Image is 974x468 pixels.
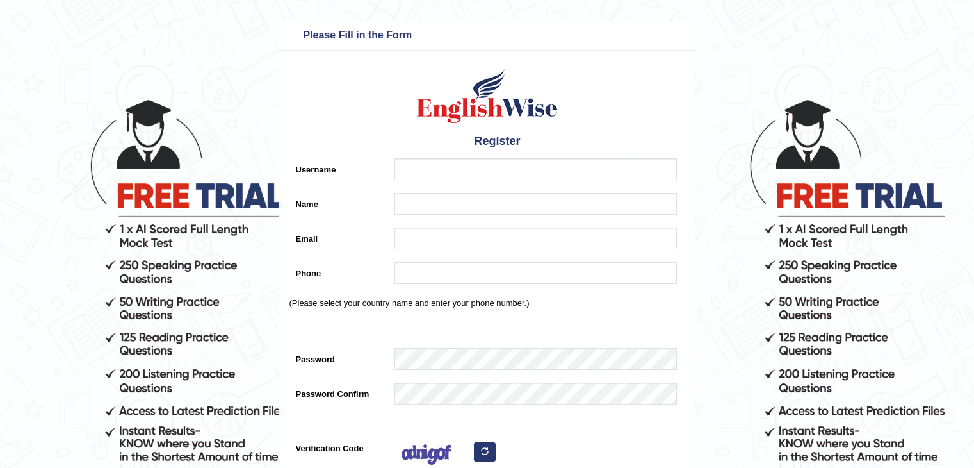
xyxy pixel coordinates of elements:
[289,297,685,309] p: (Please select your country name and enter your phone number.)
[289,383,389,400] label: Password Confirm
[289,262,389,280] label: Phone
[289,131,685,152] h4: Register
[289,158,389,176] label: Username
[289,437,389,455] label: Verification Code
[289,228,389,245] label: Email
[283,26,692,46] h3: Please Fill in the Form
[289,348,389,365] label: Password
[289,193,389,210] label: Name
[414,67,560,125] img: Logo of English Wise create a new account for intelligent practice with AI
